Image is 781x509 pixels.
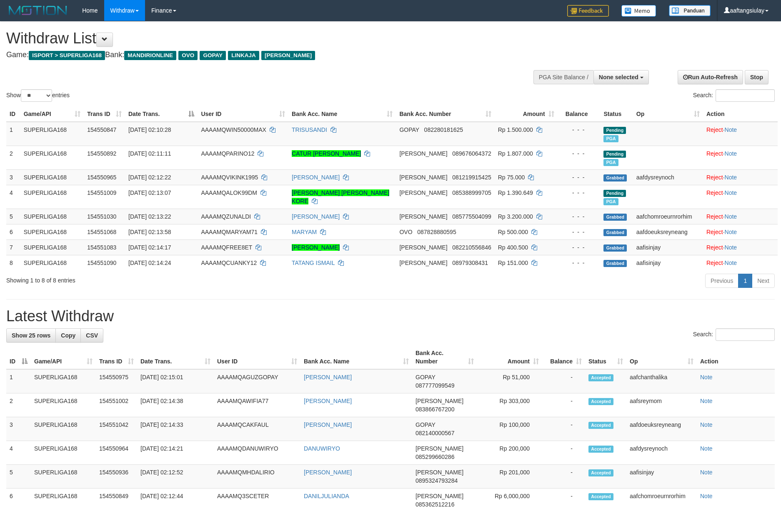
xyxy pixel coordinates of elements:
td: aafisinjay [626,465,697,489]
th: ID [6,106,20,122]
input: Search: [716,89,775,102]
span: Grabbed [603,260,627,267]
td: Rp 51,000 [477,369,542,393]
a: Reject [706,150,723,157]
th: User ID: activate to sort column ascending [198,106,288,122]
a: Reject [706,260,723,266]
td: Rp 201,000 [477,465,542,489]
img: Button%20Memo.svg [621,5,656,17]
span: Rp 151.000 [498,260,528,266]
h1: Withdraw List [6,30,512,47]
th: Date Trans.: activate to sort column descending [125,106,198,122]
th: Trans ID: activate to sort column ascending [84,106,125,122]
td: SUPERLIGA168 [20,169,84,185]
a: Note [725,150,737,157]
a: [PERSON_NAME] [304,421,352,428]
th: Amount: activate to sort column ascending [495,106,558,122]
span: Grabbed [603,174,627,181]
span: GOPAY [399,126,419,133]
span: 154550847 [87,126,116,133]
td: AAAAMQMHDALIRIO [214,465,300,489]
th: Bank Acc. Number: activate to sort column ascending [396,106,494,122]
span: Rp 1.500.000 [498,126,533,133]
td: aafdysreynoch [633,169,703,185]
td: · [703,185,778,209]
span: [DATE] 02:14:17 [128,244,171,251]
span: Accepted [588,398,613,405]
td: 1 [6,122,20,146]
span: GOPAY [416,374,435,380]
span: Accepted [588,422,613,429]
th: Amount: activate to sort column ascending [477,345,542,369]
span: Copy [61,332,75,339]
td: AAAAMQAGUZGOPAY [214,369,300,393]
td: · [703,224,778,239]
span: MANDIRIONLINE [124,51,176,60]
td: SUPERLIGA168 [20,209,84,224]
a: Note [725,229,737,235]
td: SUPERLIGA168 [31,369,96,393]
span: LINKAJA [228,51,259,60]
a: Note [725,244,737,251]
div: PGA Site Balance / [533,70,593,84]
span: [DATE] 02:14:24 [128,260,171,266]
span: Accepted [588,469,613,476]
a: Reject [706,174,723,181]
td: SUPERLIGA168 [31,441,96,465]
div: - - - [561,228,597,236]
a: Note [725,189,737,196]
td: · [703,239,778,255]
label: Search: [693,89,775,102]
td: aafisinjay [633,239,703,255]
span: AAAAMQALOK99DM [201,189,257,196]
div: - - - [561,149,597,158]
div: - - - [561,189,597,197]
span: Marked by aafheankoy [603,135,618,142]
span: Grabbed [603,244,627,252]
a: 1 [738,274,752,288]
span: [PERSON_NAME] [399,174,447,181]
div: - - - [561,243,597,252]
span: Copy 085362512216 to clipboard [416,501,454,508]
span: 154550965 [87,174,116,181]
span: AAAAMQCUANKY12 [201,260,257,266]
a: Reject [706,126,723,133]
td: SUPERLIGA168 [31,465,96,489]
td: SUPERLIGA168 [20,239,84,255]
a: [PERSON_NAME] [304,374,352,380]
td: 5 [6,465,31,489]
a: Note [700,398,713,404]
span: [DATE] 02:11:11 [128,150,171,157]
td: aafdoeuksreyneang [633,224,703,239]
th: Action [703,106,778,122]
th: Date Trans.: activate to sort column ascending [137,345,214,369]
td: AAAAMQDANUWIRYO [214,441,300,465]
a: TATANG ISMAIL [292,260,335,266]
a: [PERSON_NAME] [292,213,340,220]
span: Copy 087777099549 to clipboard [416,382,454,389]
td: AAAAMQAWIFIA77 [214,393,300,417]
a: Previous [705,274,738,288]
td: - [542,441,585,465]
span: Copy 085775504099 to clipboard [452,213,491,220]
span: Accepted [588,493,613,500]
span: AAAAMQZUNALDI [201,213,251,220]
div: - - - [561,259,597,267]
th: Trans ID: activate to sort column ascending [96,345,137,369]
a: [PERSON_NAME] [304,469,352,476]
td: 2 [6,393,31,417]
span: Copy 085388999705 to clipboard [452,189,491,196]
span: 154551068 [87,229,116,235]
a: Note [725,213,737,220]
td: · [703,255,778,270]
td: AAAAMQCAKFAUL [214,417,300,441]
a: Run Auto-Refresh [678,70,743,84]
td: aafchomroeurnrorhim [633,209,703,224]
span: Marked by aafsengchandara [603,198,618,205]
input: Search: [716,328,775,341]
div: - - - [561,126,597,134]
span: [PERSON_NAME] [416,445,463,452]
label: Search: [693,328,775,341]
td: - [542,393,585,417]
span: None selected [599,74,638,81]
